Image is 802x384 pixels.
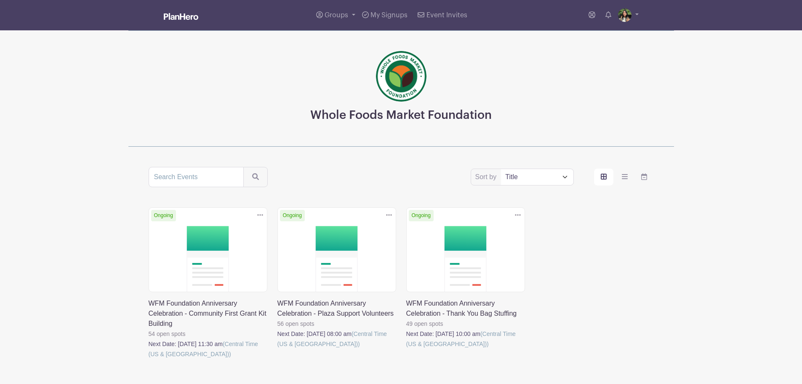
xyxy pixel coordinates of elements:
[376,51,426,102] img: wfmf_primary_badge_4c.png
[325,12,348,19] span: Groups
[149,167,244,187] input: Search Events
[426,12,467,19] span: Event Invites
[618,8,631,22] img: mireya.jpg
[370,12,408,19] span: My Signups
[164,13,198,20] img: logo_white-6c42ec7e38ccf1d336a20a19083b03d10ae64f83f12c07503d8b9e83406b4c7d.svg
[475,172,499,182] label: Sort by
[594,169,654,185] div: order and view
[310,108,492,123] h3: Whole Foods Market Foundation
